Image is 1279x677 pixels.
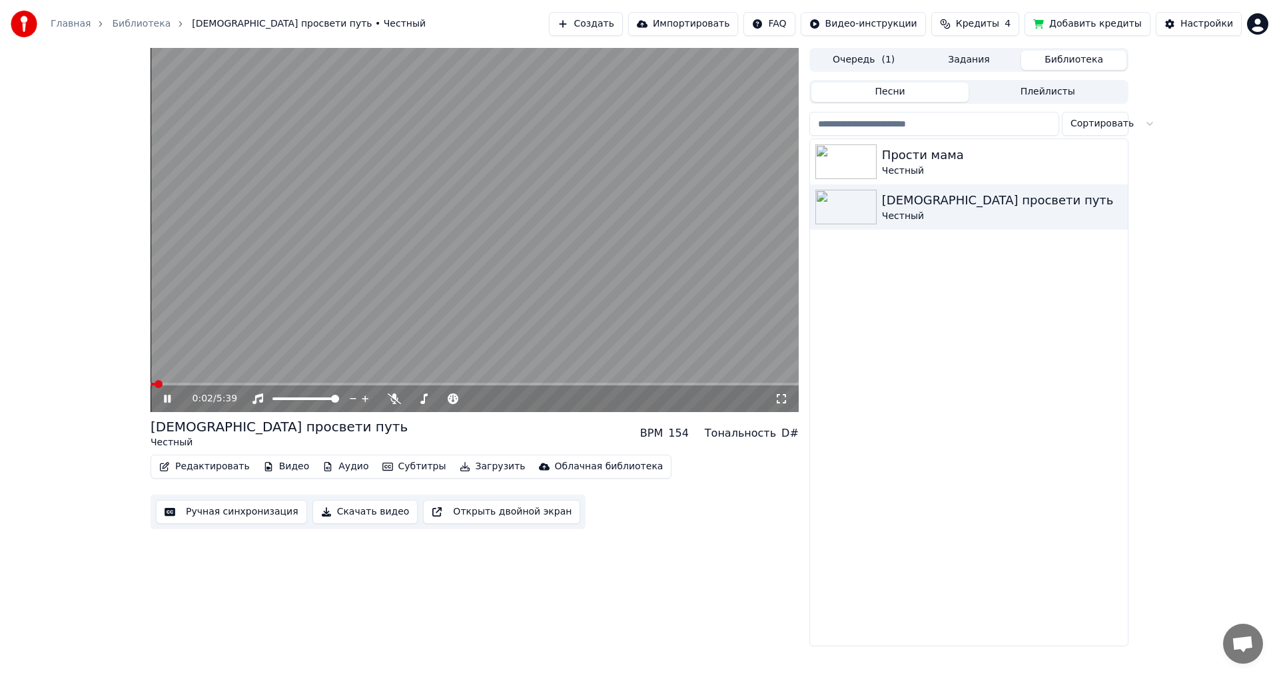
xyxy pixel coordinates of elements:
div: Прости мама [882,146,1122,164]
button: Создать [549,12,622,36]
button: FAQ [743,12,795,36]
button: Библиотека [1021,51,1126,70]
div: D# [781,425,799,441]
button: Открыть двойной экран [423,500,580,524]
button: Видео [258,457,315,476]
span: Кредиты [956,17,999,31]
div: Честный [151,436,408,449]
span: Сортировать [1070,117,1134,130]
div: 154 [668,425,689,441]
span: 4 [1005,17,1011,31]
a: Главная [51,17,91,31]
img: youka [11,11,37,37]
div: Честный [882,164,1122,178]
div: Открытый чат [1223,624,1263,664]
button: Плейлисты [969,83,1126,102]
button: Аудио [317,457,374,476]
div: Настройки [1180,17,1233,31]
div: [DEMOGRAPHIC_DATA] просвети путь [882,191,1122,210]
span: [DEMOGRAPHIC_DATA] просвети путь • Честный [192,17,426,31]
button: Задания [917,51,1022,70]
button: Редактировать [154,457,255,476]
a: Библиотека [112,17,171,31]
nav: breadcrumb [51,17,426,31]
button: Скачать видео [312,500,418,524]
button: Настройки [1156,12,1242,36]
button: Песни [811,83,969,102]
div: Честный [882,210,1122,223]
div: BPM [640,425,663,441]
div: / [193,392,224,405]
div: Облачная библиотека [555,460,663,473]
div: Тональность [705,425,776,441]
span: 0:02 [193,392,213,405]
span: 5:39 [216,392,237,405]
button: Видео-инструкции [801,12,926,36]
button: Субтитры [377,457,452,476]
div: [DEMOGRAPHIC_DATA] просвети путь [151,417,408,436]
button: Кредиты4 [931,12,1019,36]
button: Добавить кредиты [1025,12,1150,36]
button: Ручная синхронизация [156,500,307,524]
span: ( 1 ) [881,53,895,67]
button: Импортировать [628,12,739,36]
button: Очередь [811,51,917,70]
button: Загрузить [454,457,531,476]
